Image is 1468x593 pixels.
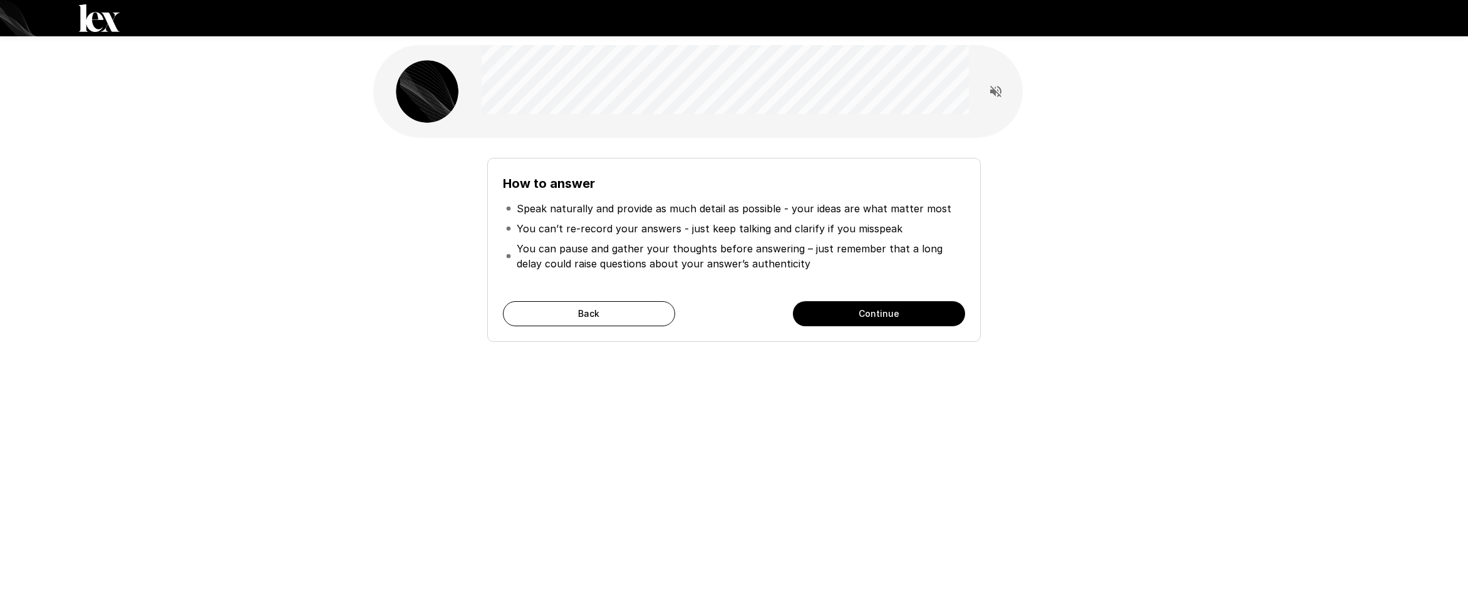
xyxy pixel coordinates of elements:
[793,301,965,326] button: Continue
[983,79,1008,104] button: Read questions aloud
[517,241,963,271] p: You can pause and gather your thoughts before answering – just remember that a long delay could r...
[396,60,458,123] img: lex_avatar2.png
[517,221,902,236] p: You can’t re-record your answers - just keep talking and clarify if you misspeak
[503,176,595,191] b: How to answer
[517,201,951,216] p: Speak naturally and provide as much detail as possible - your ideas are what matter most
[503,301,675,326] button: Back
